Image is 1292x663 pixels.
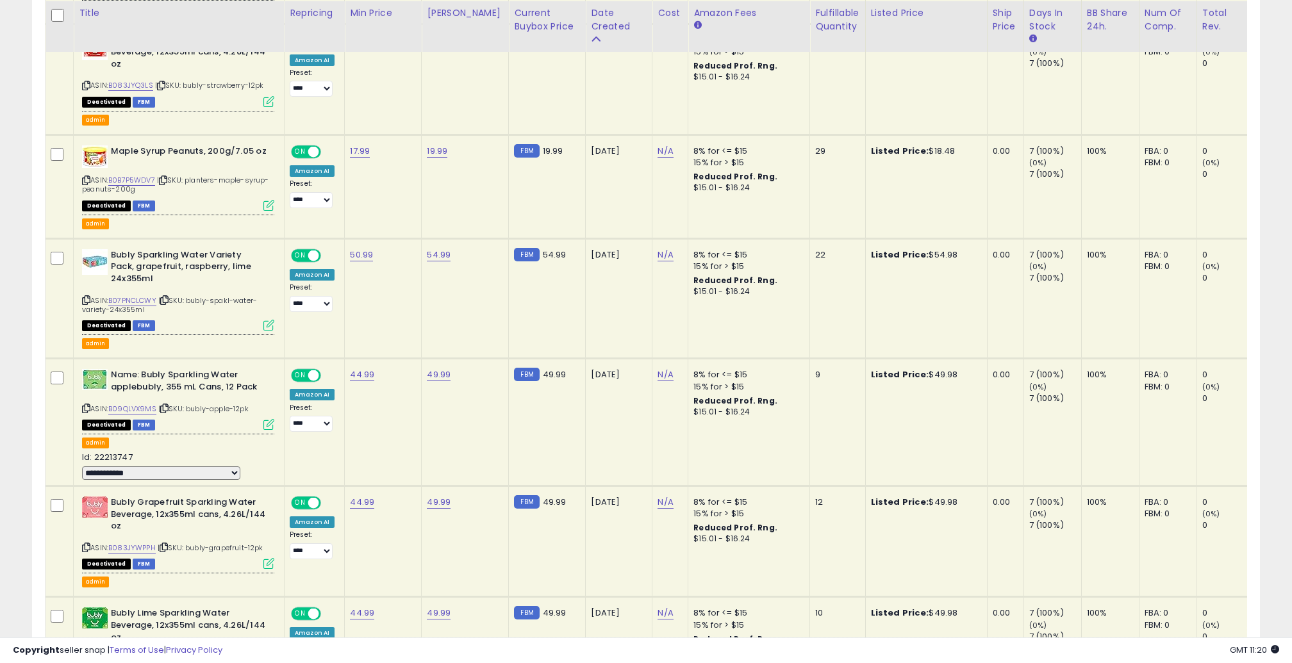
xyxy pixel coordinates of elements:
[1087,607,1129,619] div: 100%
[82,145,108,168] img: 51QugWT+2fL._SL40_.jpg
[1029,58,1081,69] div: 7 (100%)
[158,543,263,553] span: | SKU: bubly-grapefruit-12pk
[871,369,977,381] div: $49.98
[427,249,451,261] a: 54.99
[514,6,580,33] div: Current Buybox Price
[693,508,800,520] div: 15% for > $15
[350,607,374,619] a: 44.99
[871,249,977,261] div: $54.98
[350,496,374,509] a: 44.99
[658,607,673,619] a: N/A
[693,145,800,157] div: 8% for <= $15
[111,35,267,74] b: Bubly Strawberry Sparkling Water Beverage, 12x355ml cans, 4.26L/144 oz
[591,496,642,508] div: [DATE]
[133,420,156,430] span: FBM
[693,183,800,193] div: $15.01 - $16.24
[591,145,642,157] div: [DATE]
[993,145,1014,157] div: 0.00
[319,498,340,509] span: OFF
[1087,496,1129,508] div: 100%
[693,619,800,631] div: 15% for > $15
[110,644,164,656] a: Terms of Use
[1029,369,1081,381] div: 7 (100%)
[82,369,108,390] img: 41o2NUmb41L._SL40_.jpg
[1202,520,1254,531] div: 0
[82,201,131,211] span: All listings that are unavailable for purchase on Amazon for any reason other than out-of-stock
[133,320,156,331] span: FBM
[290,389,335,400] div: Amazon AI
[319,370,340,381] span: OFF
[108,295,156,306] a: B07PNCLCWY
[1202,47,1220,57] small: (0%)
[1202,145,1254,157] div: 0
[693,381,800,393] div: 15% for > $15
[1230,644,1279,656] span: 2025-08-11 11:20 GMT
[290,283,335,312] div: Preset:
[591,607,642,619] div: [DATE]
[111,496,267,536] b: Bubly Grapefruit Sparkling Water Beverage, 12x355ml cans, 4.26L/144 oz
[111,607,267,646] b: Bubly Lime Sparkling Water Beverage, 12x355ml cans, 4.26L/144 oz
[427,607,451,619] a: 49.99
[693,496,800,508] div: 8% for <= $15
[158,404,249,414] span: | SKU: bubly-apple-12pk
[82,218,109,229] button: admin
[82,577,109,587] button: admin
[871,496,977,508] div: $49.98
[1145,6,1191,33] div: Num of Comp.
[514,368,539,381] small: FBM
[543,249,567,261] span: 54.99
[1029,6,1076,33] div: Days In Stock
[543,607,567,619] span: 49.99
[1202,509,1220,519] small: (0%)
[1145,249,1187,261] div: FBA: 0
[1087,249,1129,261] div: 100%
[993,607,1014,619] div: 0.00
[290,165,335,177] div: Amazon AI
[290,530,335,559] div: Preset:
[993,249,1014,261] div: 0.00
[79,6,279,20] div: Title
[290,54,335,66] div: Amazon AI
[693,395,777,406] b: Reduced Prof. Rng.
[1087,6,1134,33] div: BB Share 24h.
[108,175,155,186] a: B0B7P5WDV7
[514,248,539,261] small: FBM
[82,496,108,518] img: 41HV8ZwRWeL._SL40_.jpg
[166,644,222,656] a: Privacy Policy
[514,144,539,158] small: FBM
[815,496,855,508] div: 12
[427,496,451,509] a: 49.99
[693,157,800,168] div: 15% for > $15
[693,275,777,286] b: Reduced Prof. Rng.
[111,145,267,161] b: Maple Syrup Peanuts, 200g/7.05 oz
[82,496,274,568] div: ASIN:
[693,286,800,297] div: $15.01 - $16.24
[815,6,859,33] div: Fulfillable Quantity
[693,72,800,83] div: $15.01 - $16.24
[350,6,416,20] div: Min Price
[1087,145,1129,157] div: 100%
[871,249,929,261] b: Listed Price:
[1202,158,1220,168] small: (0%)
[82,451,133,463] span: Id: 22213747
[591,369,642,381] div: [DATE]
[1202,369,1254,381] div: 0
[1145,496,1187,508] div: FBA: 0
[292,609,308,619] span: ON
[290,69,335,97] div: Preset:
[815,249,855,261] div: 22
[1202,272,1254,284] div: 0
[82,175,269,194] span: | SKU: planters-maple-syrup-peanuts-200g
[1029,261,1047,272] small: (0%)
[133,201,156,211] span: FBM
[1029,33,1037,45] small: Days In Stock.
[1202,496,1254,508] div: 0
[13,644,60,656] strong: Copyright
[350,249,373,261] a: 50.99
[427,145,447,158] a: 19.99
[815,369,855,381] div: 9
[13,644,222,657] div: seller snap | |
[1202,382,1220,392] small: (0%)
[350,368,374,381] a: 44.99
[350,145,370,158] a: 17.99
